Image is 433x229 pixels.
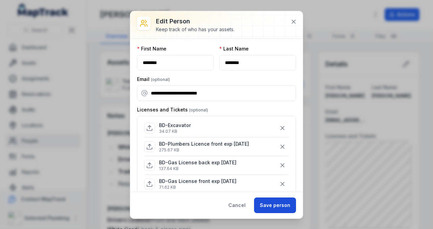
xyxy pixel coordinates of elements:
[219,45,249,52] label: Last Name
[137,76,170,83] label: Email
[137,45,166,52] label: First Name
[159,147,249,153] p: 275.67 KB
[159,159,236,166] p: BD-Gas License back exp [DATE]
[159,185,236,190] p: 71.62 KB
[137,106,208,113] label: Licenses and Tickets
[159,122,191,129] p: BD-Excavator
[159,178,236,185] p: BD-Gas License front exp [DATE]
[159,129,191,134] p: 34.07 KB
[254,197,296,213] button: Save person
[156,26,234,33] div: Keep track of who has your assets.
[156,17,234,26] h3: Edit person
[159,166,236,171] p: 137.64 KB
[159,141,249,147] p: BD-Plumbers Licence front exp [DATE]
[223,197,251,213] button: Cancel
